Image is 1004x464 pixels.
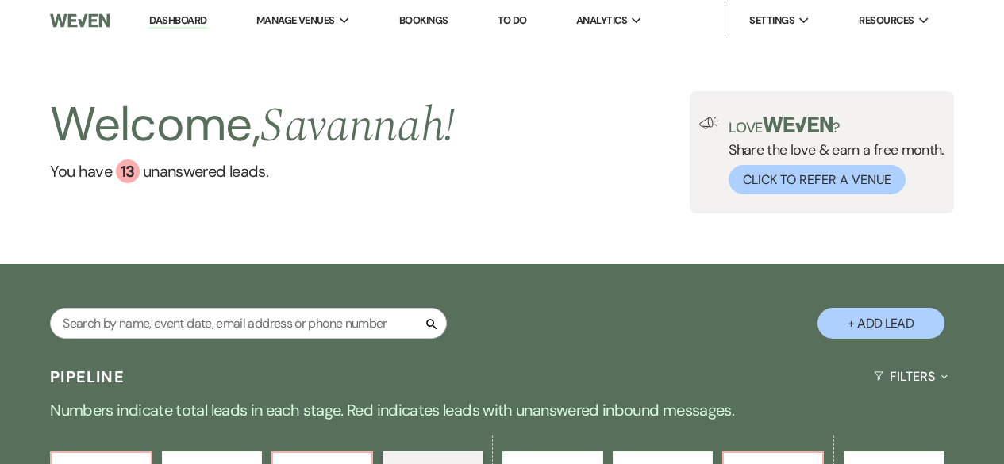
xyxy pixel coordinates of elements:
[50,159,455,183] a: You have 13 unanswered leads.
[576,13,627,29] span: Analytics
[729,117,944,135] p: Love ?
[498,13,527,27] a: To Do
[763,117,833,132] img: weven-logo-green.svg
[817,308,944,339] button: + Add Lead
[859,13,914,29] span: Resources
[256,13,335,29] span: Manage Venues
[50,4,109,37] img: Weven Logo
[867,355,954,397] button: Filters
[749,13,794,29] span: Settings
[729,165,906,194] button: Click to Refer a Venue
[116,159,140,183] div: 13
[399,13,448,27] a: Bookings
[50,366,125,388] h3: Pipeline
[699,117,719,129] img: loud-speaker-illustration.svg
[260,90,455,163] span: Savannah !
[50,308,447,339] input: Search by name, event date, email address or phone number
[149,13,206,29] a: Dashboard
[719,117,944,194] div: Share the love & earn a free month.
[50,91,455,159] h2: Welcome,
